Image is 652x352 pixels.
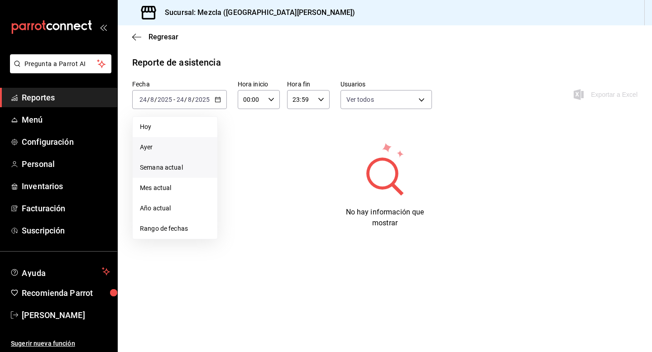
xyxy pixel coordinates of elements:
[173,96,175,103] span: -
[140,122,210,132] span: Hoy
[238,81,280,87] label: Hora inicio
[22,91,110,104] span: Reportes
[22,158,110,170] span: Personal
[340,81,432,87] label: Usuarios
[22,202,110,214] span: Facturación
[10,54,111,73] button: Pregunta a Parrot AI
[154,96,157,103] span: /
[132,56,221,69] div: Reporte de asistencia
[157,96,173,103] input: ----
[195,96,210,103] input: ----
[150,96,154,103] input: --
[22,266,98,277] span: Ayuda
[140,143,210,152] span: Ayer
[140,163,210,172] span: Semana actual
[149,33,178,41] span: Regresar
[176,96,184,103] input: --
[6,66,111,75] a: Pregunta a Parrot AI
[187,96,192,103] input: --
[22,309,110,321] span: [PERSON_NAME]
[140,204,210,213] span: Año actual
[192,96,195,103] span: /
[346,95,374,104] span: Ver todos
[132,81,227,87] label: Fecha
[139,96,147,103] input: --
[24,59,97,69] span: Pregunta a Parrot AI
[140,183,210,193] span: Mes actual
[22,224,110,237] span: Suscripción
[184,96,187,103] span: /
[346,208,424,227] span: No hay información que mostrar
[132,33,178,41] button: Regresar
[22,180,110,192] span: Inventarios
[158,7,355,18] h3: Sucursal: Mezcla ([GEOGRAPHIC_DATA][PERSON_NAME])
[100,24,107,31] button: open_drawer_menu
[140,224,210,233] span: Rango de fechas
[11,339,110,348] span: Sugerir nueva función
[22,114,110,126] span: Menú
[287,81,329,87] label: Hora fin
[22,136,110,148] span: Configuración
[22,287,110,299] span: Recomienda Parrot
[147,96,150,103] span: /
